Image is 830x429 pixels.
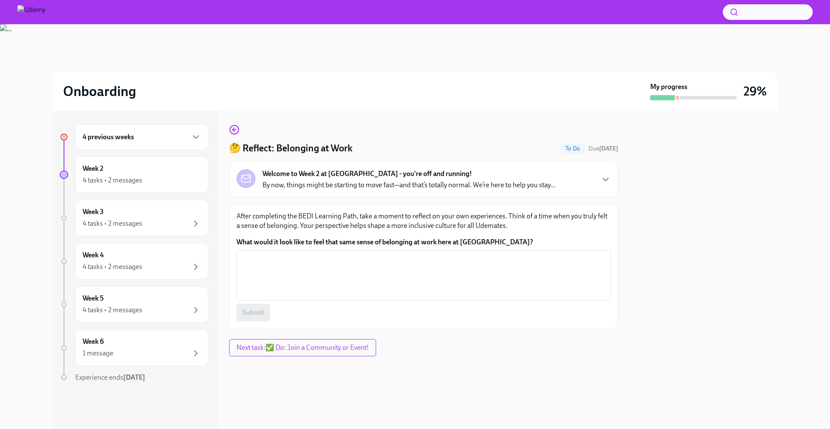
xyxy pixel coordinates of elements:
[83,349,113,358] div: 1 message
[60,200,208,236] a: Week 34 tasks • 2 messages
[560,145,585,152] span: To Do
[229,339,376,356] button: Next task:✅ Do: Join a Community or Event!
[83,176,142,185] div: 4 tasks • 2 messages
[60,243,208,279] a: Week 44 tasks • 2 messages
[60,330,208,366] a: Week 61 message
[588,144,618,153] span: August 23rd, 2025 08:00
[60,157,208,193] a: Week 24 tasks • 2 messages
[83,207,104,217] h6: Week 3
[236,211,611,231] p: After completing the BEDI Learning Path, take a moment to reflect on your own experiences. Think ...
[83,337,104,346] h6: Week 6
[83,164,103,173] h6: Week 2
[83,262,142,272] div: 4 tasks • 2 messages
[123,373,145,381] strong: [DATE]
[744,83,767,99] h3: 29%
[63,83,136,100] h2: Onboarding
[650,82,687,92] strong: My progress
[75,373,145,381] span: Experience ends
[75,125,208,150] div: 4 previous weeks
[236,343,369,352] span: Next task : ✅ Do: Join a Community or Event!
[83,219,142,228] div: 4 tasks • 2 messages
[236,237,611,247] label: What would it look like to feel that same sense of belonging at work here at [GEOGRAPHIC_DATA]?
[83,294,104,303] h6: Week 5
[588,145,618,152] span: Due
[262,169,472,179] strong: Welcome to Week 2 at [GEOGRAPHIC_DATA] - you're off and running!
[229,142,352,155] h4: 🤔 Reflect: Belonging at Work
[17,5,45,19] img: Udemy
[599,145,618,152] strong: [DATE]
[83,305,142,315] div: 4 tasks • 2 messages
[83,250,104,260] h6: Week 4
[83,132,134,142] h6: 4 previous weeks
[262,180,555,190] p: By now, things might be starting to move fast—and that’s totally normal. We’re here to help you s...
[60,286,208,323] a: Week 54 tasks • 2 messages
